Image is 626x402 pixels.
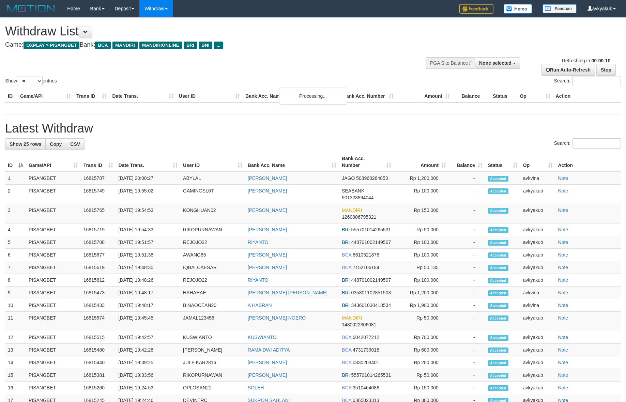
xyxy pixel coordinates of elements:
td: 4 [5,223,26,236]
span: Copy 448701002149507 to clipboard [351,277,391,283]
span: Accepted [488,347,508,353]
td: 15 [5,369,26,382]
a: Stop [596,64,616,76]
td: PISANGBET [26,287,81,299]
img: panduan.png [543,4,577,13]
td: RIKOPURNAWAN [180,223,245,236]
h4: Game: Bank: [5,42,411,48]
a: [PERSON_NAME] [248,252,287,258]
td: [DATE] 19:48:26 [116,274,181,287]
a: RIYANTO [248,277,269,283]
a: [PERSON_NAME] [248,207,287,213]
a: Run Auto-Refresh [541,64,595,76]
td: 11 [5,312,26,331]
a: Note [558,290,568,295]
span: Copy 6610521876 to clipboard [353,252,379,258]
span: BRI [342,227,350,232]
td: [DATE] 19:33:56 [116,369,181,382]
th: User ID [176,90,243,103]
span: MANDIRIONLINE [139,42,182,49]
td: avkyakub [520,382,555,394]
td: - [449,382,485,394]
td: 16815574 [81,312,116,331]
td: avkyakub [520,331,555,344]
td: [PERSON_NAME] [180,344,245,356]
td: - [449,356,485,369]
td: avkyakub [520,185,555,204]
a: Note [558,188,568,194]
span: BCA [342,335,351,340]
td: [DATE] 19:48:30 [116,261,181,274]
th: Action [555,152,621,172]
td: 16 [5,382,26,394]
td: Rp 1,900,000 [394,299,449,312]
td: [DATE] 19:42:26 [116,344,181,356]
td: Rp 150,000 [394,204,449,223]
th: Game/API [17,90,74,103]
td: avkyakub [520,236,555,249]
a: KUSWIANTO [248,335,277,340]
th: Date Trans.: activate to sort column ascending [116,152,181,172]
td: avkyakub [520,261,555,274]
td: 16815473 [81,287,116,299]
td: [DATE] 19:45:45 [116,312,181,331]
td: PISANGBET [26,369,81,382]
td: Rp 700,000 [394,331,449,344]
span: Copy 035301102851508 to clipboard [351,290,391,295]
span: Accepted [488,360,508,366]
td: GAMINGSL0T [180,185,245,204]
td: 16815433 [81,299,116,312]
td: - [449,223,485,236]
td: Rp 1,200,000 [394,172,449,185]
td: Rp 1,200,000 [394,287,449,299]
span: Copy 343601030418534 to clipboard [351,303,391,308]
td: - [449,249,485,261]
th: Trans ID [74,90,109,103]
td: 13 [5,344,26,356]
a: CSV [66,138,85,150]
span: ... [214,42,223,49]
select: Showentries [17,76,43,86]
span: Copy 1260006795321 to clipboard [342,214,376,220]
a: Note [558,207,568,213]
span: Copy 4731739018 to clipboard [353,347,379,353]
td: 8 [5,274,26,287]
td: - [449,236,485,249]
td: Rp 50,000 [394,223,449,236]
span: Copy 448701002149507 to clipboard [351,239,391,245]
input: Search: [572,76,621,86]
td: avkvina [520,299,555,312]
td: - [449,312,485,331]
span: Copy 555701014265531 to clipboard [351,227,391,232]
th: Date Trans. [109,90,176,103]
td: PISANGBET [26,299,81,312]
span: BCA [342,265,351,270]
td: [DATE] 19:51:57 [116,236,181,249]
td: [DATE] 19:48:17 [116,287,181,299]
td: Rp 50,135 [394,261,449,274]
td: Rp 100,000 [394,274,449,287]
td: 16815719 [81,223,116,236]
td: 16815260 [81,382,116,394]
span: Accepted [488,373,508,378]
td: 3 [5,204,26,223]
span: BRI [342,239,350,245]
th: Status: activate to sort column ascending [485,152,520,172]
img: Button%20Memo.svg [504,4,532,14]
td: PISANGBET [26,356,81,369]
a: A HASRAN [248,303,272,308]
span: Accepted [488,385,508,391]
td: avkvina [520,172,555,185]
td: PISANGBET [26,344,81,356]
a: Note [558,347,568,353]
a: Copy [45,138,66,150]
span: BCA [342,360,351,365]
td: 16815381 [81,369,116,382]
span: BRI [342,303,350,308]
td: - [449,204,485,223]
a: [PERSON_NAME] [248,360,287,365]
td: OPLOSAN21 [180,382,245,394]
span: Copy 555701014265531 to clipboard [351,372,391,378]
span: OXPLAY > PISANGBET [24,42,79,49]
span: None selected [479,60,512,66]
